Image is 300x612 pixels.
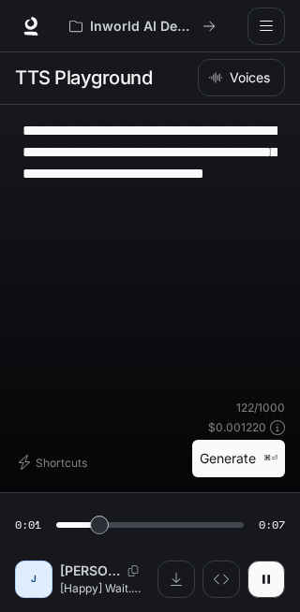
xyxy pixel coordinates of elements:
[61,7,224,45] button: All workspaces
[198,59,285,96] button: Voices
[263,453,277,464] p: ⌘⏎
[15,59,152,96] h1: TTS Playground
[120,565,146,576] button: Copy Voice ID
[19,564,49,594] div: J
[157,561,195,598] button: Download audio
[90,19,195,35] p: Inworld AI Demos
[15,447,95,477] button: Shortcuts
[259,516,285,534] span: 0:07
[192,440,285,478] button: Generate⌘⏎
[247,7,285,45] button: open drawer
[60,561,120,580] p: [PERSON_NAME]
[202,561,240,598] button: Inspect
[15,516,41,534] span: 0:01
[60,580,150,596] p: [Happy] Wait. [PERSON_NAME]. If you go to the cruise ship and you really want to see the few this...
